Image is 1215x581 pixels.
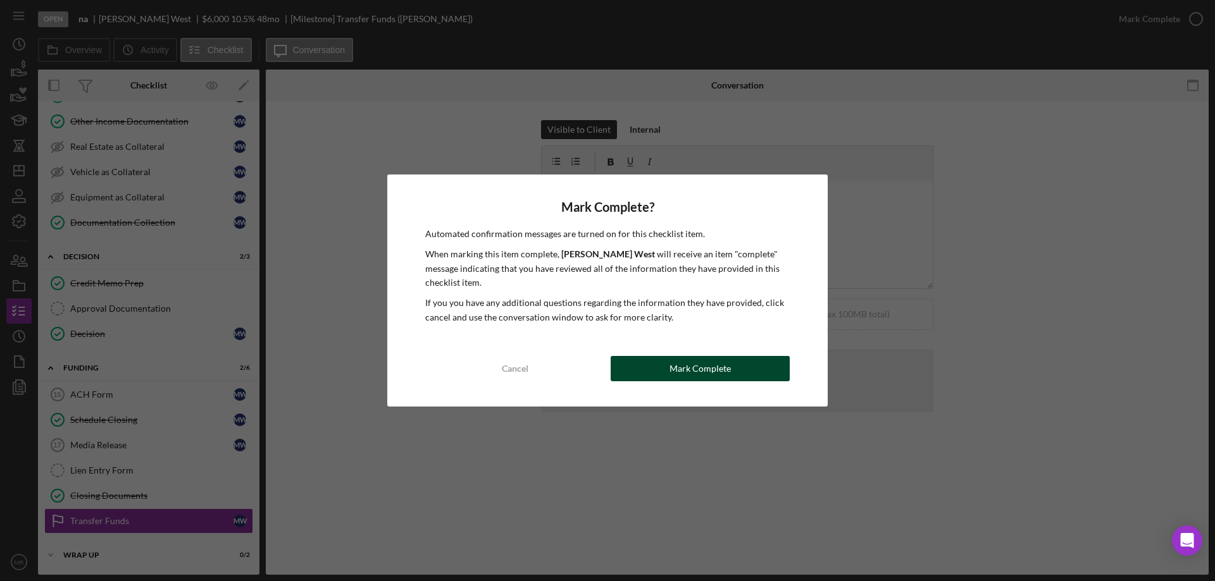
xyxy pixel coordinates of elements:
div: Cancel [502,356,528,381]
button: Cancel [425,356,604,381]
div: Mark Complete [670,356,731,381]
h4: Mark Complete? [425,200,790,214]
p: When marking this item complete, will receive an item "complete" message indicating that you have... [425,247,790,290]
b: [PERSON_NAME] West [561,248,655,259]
button: Mark Complete [611,356,790,381]
p: If you you have any additional questions regarding the information they have provided, click canc... [425,296,790,324]
p: Automated confirmation messages are turned on for this checklist item. [425,227,790,241]
div: Open Intercom Messenger [1172,525,1202,556]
